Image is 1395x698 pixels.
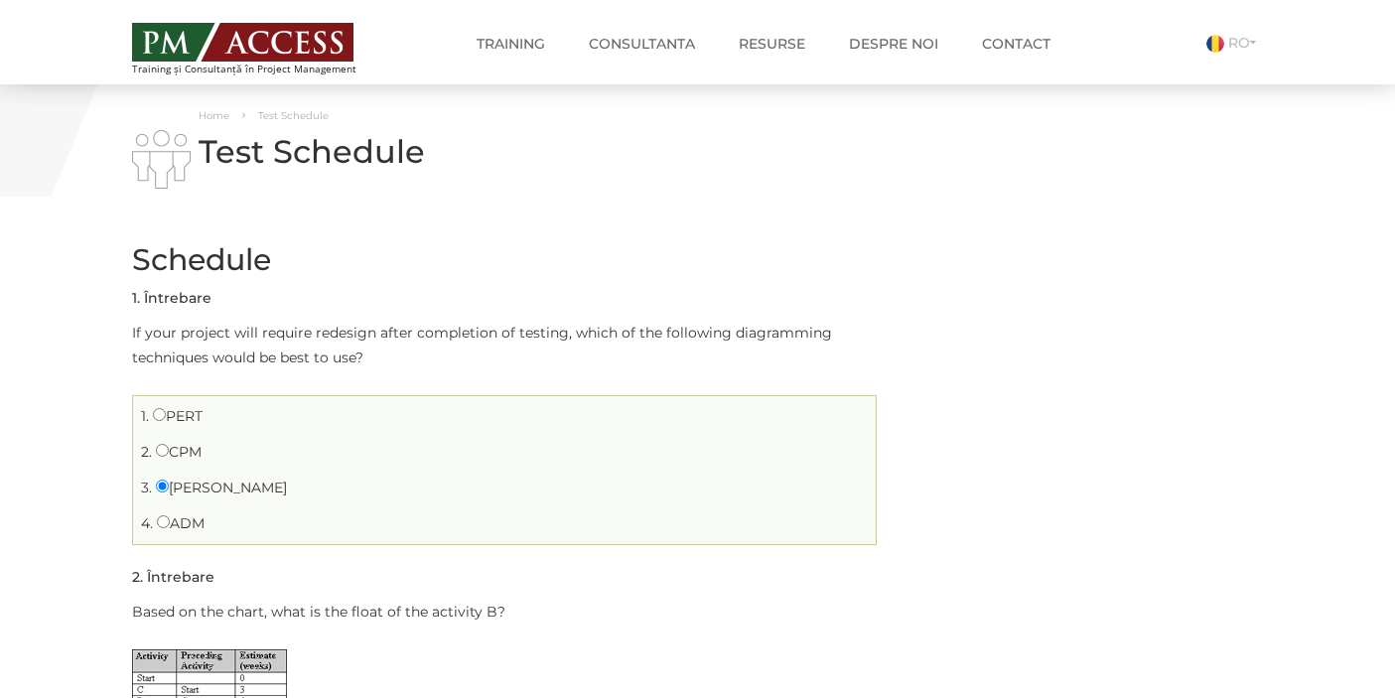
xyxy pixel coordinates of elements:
[156,443,202,461] label: CPM
[132,289,137,307] span: 1
[132,17,393,74] a: Training și Consultanță în Project Management
[724,24,820,64] a: Resurse
[156,480,169,492] input: [PERSON_NAME]
[834,24,953,64] a: Despre noi
[132,600,877,625] p: Based on the chart, what is the float of the activity B?
[1206,34,1264,52] a: RO
[967,24,1065,64] a: Contact
[156,479,287,496] label: [PERSON_NAME]
[157,514,205,532] label: ADM
[141,443,152,461] span: 2.
[258,109,329,122] span: Test Schedule
[132,243,877,276] h2: Schedule
[574,24,710,64] a: Consultanta
[157,515,170,528] input: ADM
[132,321,877,370] p: If your project will require redesign after completion of testing, which of the following diagram...
[132,568,140,586] span: 2
[132,291,211,306] h5: . Întrebare
[132,23,353,62] img: PM ACCESS - Echipa traineri si consultanti certificati PMP: Narciss Popescu, Mihai Olaru, Monica ...
[156,444,169,457] input: CPM
[462,24,560,64] a: Training
[141,407,149,425] span: 1.
[153,407,203,425] label: PERT
[141,479,152,496] span: 3.
[132,570,214,585] h5: . Întrebare
[132,134,877,169] h1: Test Schedule
[199,109,229,122] a: Home
[1206,35,1224,53] img: Romana
[132,64,393,74] span: Training și Consultanță în Project Management
[153,408,166,421] input: PERT
[132,130,191,189] img: i-02.png
[141,514,153,532] span: 4.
